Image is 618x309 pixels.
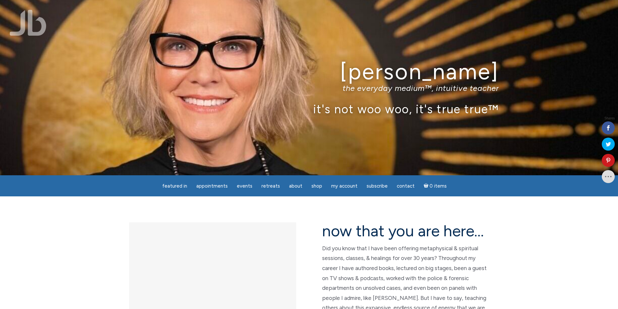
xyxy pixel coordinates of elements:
span: My Account [331,183,357,189]
span: 0 items [430,184,447,189]
span: Shop [311,183,322,189]
i: Cart [424,183,430,189]
img: Jamie Butler. The Everyday Medium [10,10,46,36]
span: Appointments [196,183,228,189]
span: About [289,183,302,189]
a: Subscribe [363,180,392,192]
a: featured in [158,180,191,192]
h2: now that you are here… [322,222,489,240]
h1: [PERSON_NAME] [119,59,499,84]
span: featured in [162,183,187,189]
a: Appointments [192,180,232,192]
span: Events [237,183,252,189]
a: Shop [308,180,326,192]
a: My Account [327,180,361,192]
span: Retreats [261,183,280,189]
a: Cart0 items [420,179,451,192]
span: Shares [604,117,615,120]
span: Subscribe [367,183,388,189]
p: it's not woo woo, it's true true™ [119,102,499,116]
p: the everyday medium™, intuitive teacher [119,83,499,93]
a: Events [233,180,256,192]
span: Contact [397,183,415,189]
a: Retreats [258,180,284,192]
a: About [285,180,306,192]
a: Contact [393,180,418,192]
